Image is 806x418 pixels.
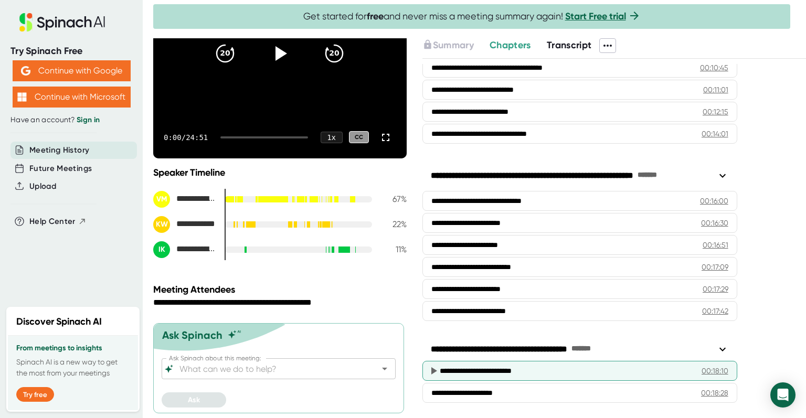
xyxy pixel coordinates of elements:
[16,357,130,379] p: Spinach AI is a new way to get the most from your meetings
[77,115,100,124] a: Sign in
[380,244,407,254] div: 11 %
[13,87,131,108] button: Continue with Microsoft
[162,329,222,341] div: Ask Spinach
[565,10,626,22] a: Start Free trial
[153,191,216,208] div: Volodymyr Mazhuga
[367,10,384,22] b: free
[29,163,92,175] button: Future Meetings
[153,167,407,178] div: Speaker Timeline
[702,128,728,139] div: 00:14:01
[380,219,407,229] div: 22 %
[13,60,131,81] button: Continue with Google
[162,392,226,408] button: Ask
[702,306,728,316] div: 00:17:42
[153,241,170,258] div: IK
[703,240,728,250] div: 00:16:51
[702,262,728,272] div: 00:17:09
[16,344,130,352] h3: From meetings to insights
[349,131,369,143] div: CC
[547,38,592,52] button: Transcript
[188,395,200,404] span: Ask
[10,115,132,125] div: Have an account?
[701,388,728,398] div: 00:18:28
[303,10,641,23] span: Get started for and never miss a meeting summary again!
[29,216,76,228] span: Help Center
[153,241,216,258] div: Iryna Korostylova
[153,216,170,233] div: KW
[153,216,216,233] div: Keli Winters
[700,62,728,73] div: 00:10:45
[703,84,728,95] div: 00:11:01
[10,45,132,57] div: Try Spinach Free
[29,216,87,228] button: Help Center
[16,315,102,329] h2: Discover Spinach AI
[702,366,728,376] div: 00:18:10
[29,144,89,156] button: Meeting History
[701,218,728,228] div: 00:16:30
[177,361,362,376] input: What can we do to help?
[700,196,728,206] div: 00:16:00
[29,180,56,192] button: Upload
[153,191,170,208] div: VM
[153,284,409,295] div: Meeting Attendees
[490,39,531,51] span: Chapters
[547,39,592,51] span: Transcript
[164,133,208,142] div: 0:00 / 24:51
[433,39,474,51] span: Summary
[703,106,728,117] div: 00:12:15
[377,361,392,376] button: Open
[422,38,490,53] div: Upgrade to access
[380,194,407,204] div: 67 %
[16,387,54,402] button: Try free
[770,382,796,408] div: Open Intercom Messenger
[490,38,531,52] button: Chapters
[321,132,343,143] div: 1 x
[21,66,30,76] img: Aehbyd4JwY73AAAAAElFTkSuQmCC
[422,38,474,52] button: Summary
[703,284,728,294] div: 00:17:29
